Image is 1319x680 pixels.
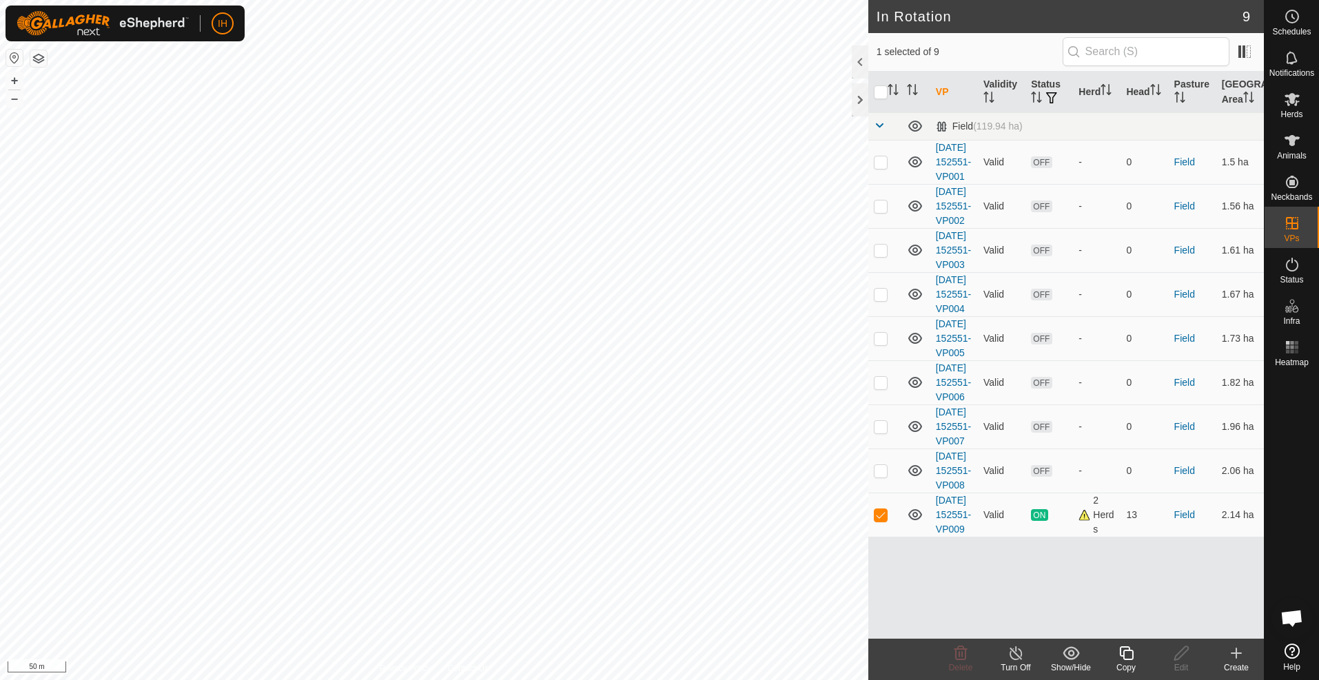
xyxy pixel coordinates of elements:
[1216,184,1264,228] td: 1.56 ha
[1121,272,1168,316] td: 0
[1280,110,1302,119] span: Herds
[1121,493,1168,537] td: 13
[907,86,918,97] p-sorticon: Activate to sort
[1031,333,1052,344] span: OFF
[978,449,1025,493] td: Valid
[1174,200,1195,212] a: Field
[936,274,971,314] a: [DATE] 152551-VP004
[1031,377,1052,389] span: OFF
[936,121,1023,132] div: Field
[988,661,1043,674] div: Turn Off
[1277,152,1307,160] span: Animals
[30,50,47,67] button: Map Layers
[1216,140,1264,184] td: 1.5 ha
[978,272,1025,316] td: Valid
[1216,493,1264,537] td: 2.14 ha
[1243,6,1250,27] span: 9
[1031,245,1052,256] span: OFF
[1078,199,1115,214] div: -
[1174,156,1195,167] a: Field
[1073,72,1121,113] th: Herd
[1063,37,1229,66] input: Search (S)
[1209,661,1264,674] div: Create
[1031,289,1052,300] span: OFF
[1284,234,1299,243] span: VPs
[1101,86,1112,97] p-sorticon: Activate to sort
[888,86,899,97] p-sorticon: Activate to sort
[1150,86,1161,97] p-sorticon: Activate to sort
[1174,245,1195,256] a: Field
[218,17,227,31] span: IH
[1271,193,1312,201] span: Neckbands
[978,72,1025,113] th: Validity
[1174,94,1185,105] p-sorticon: Activate to sort
[978,493,1025,537] td: Valid
[380,662,431,674] a: Privacy Policy
[877,8,1243,25] h2: In Rotation
[1078,243,1115,258] div: -
[1174,377,1195,388] a: Field
[448,662,489,674] a: Contact Us
[936,318,971,358] a: [DATE] 152551-VP005
[877,45,1063,59] span: 1 selected of 9
[1078,375,1115,390] div: -
[1031,421,1052,433] span: OFF
[1216,316,1264,360] td: 1.73 ha
[978,404,1025,449] td: Valid
[1121,184,1168,228] td: 0
[1265,638,1319,677] a: Help
[1031,94,1042,105] p-sorticon: Activate to sort
[1243,94,1254,105] p-sorticon: Activate to sort
[1078,464,1115,478] div: -
[1078,155,1115,169] div: -
[1275,358,1309,367] span: Heatmap
[1169,72,1216,113] th: Pasture
[1174,289,1195,300] a: Field
[936,451,971,491] a: [DATE] 152551-VP008
[1078,420,1115,434] div: -
[949,663,973,672] span: Delete
[936,495,971,535] a: [DATE] 152551-VP009
[1272,28,1311,36] span: Schedules
[1078,331,1115,346] div: -
[1031,465,1052,477] span: OFF
[1154,661,1209,674] div: Edit
[1269,69,1314,77] span: Notifications
[978,140,1025,184] td: Valid
[1098,661,1154,674] div: Copy
[1174,333,1195,344] a: Field
[6,72,23,89] button: +
[1216,360,1264,404] td: 1.82 ha
[1043,661,1098,674] div: Show/Hide
[978,360,1025,404] td: Valid
[1174,421,1195,432] a: Field
[1271,597,1313,639] div: Open chat
[1216,72,1264,113] th: [GEOGRAPHIC_DATA] Area
[1280,276,1303,284] span: Status
[6,90,23,107] button: –
[1283,663,1300,671] span: Help
[17,11,189,36] img: Gallagher Logo
[936,186,971,226] a: [DATE] 152551-VP002
[1031,509,1047,521] span: ON
[930,72,978,113] th: VP
[1216,228,1264,272] td: 1.61 ha
[936,230,971,270] a: [DATE] 152551-VP003
[1031,156,1052,168] span: OFF
[1121,140,1168,184] td: 0
[978,316,1025,360] td: Valid
[1283,317,1300,325] span: Infra
[1031,200,1052,212] span: OFF
[1216,272,1264,316] td: 1.67 ha
[1174,465,1195,476] a: Field
[6,50,23,66] button: Reset Map
[936,362,971,402] a: [DATE] 152551-VP006
[1078,493,1115,537] div: 2 Herds
[978,184,1025,228] td: Valid
[1121,449,1168,493] td: 0
[1121,360,1168,404] td: 0
[1121,228,1168,272] td: 0
[1121,404,1168,449] td: 0
[978,228,1025,272] td: Valid
[1121,72,1168,113] th: Head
